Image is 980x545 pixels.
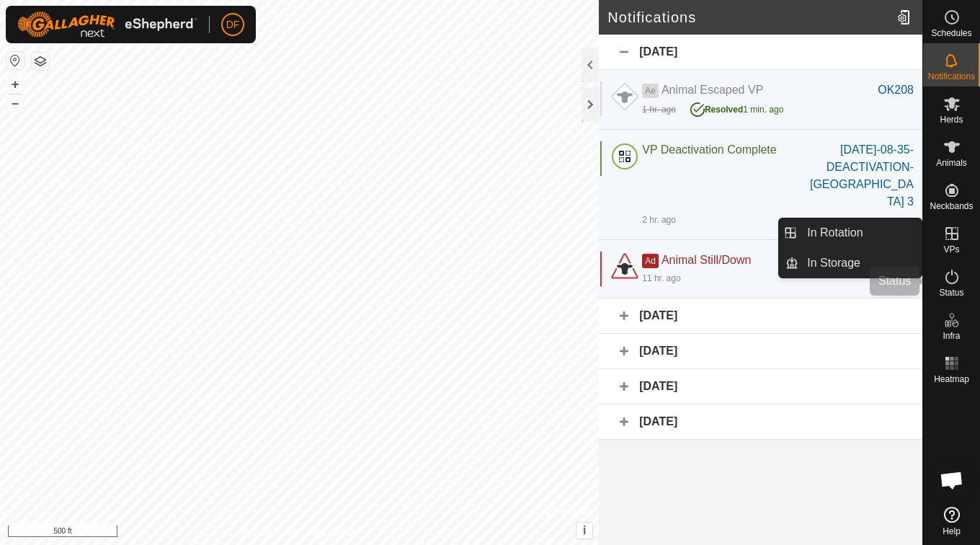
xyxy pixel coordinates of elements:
a: Privacy Policy [243,526,297,539]
span: VPs [943,245,959,254]
span: Herds [940,115,963,124]
div: Open chat [930,458,974,502]
div: [DATE] [599,369,922,404]
div: 1 min. ago [690,99,783,116]
a: Help [923,501,980,541]
div: 1 hr. ago [642,103,676,116]
span: Notifications [928,72,975,81]
button: – [6,94,24,112]
button: i [576,523,592,539]
div: [DATE]-08-35-DEACTIVATION-[GEOGRAPHIC_DATA] 3 [805,141,914,211]
div: OK208 [878,81,914,99]
button: Reset Map [6,52,24,69]
span: Animals [936,159,967,167]
li: In Rotation [779,218,922,247]
span: Help [943,527,961,536]
button: + [6,76,24,93]
span: Animal Escaped VP [661,84,763,96]
span: Status [939,288,963,297]
h2: Notifications [607,9,891,26]
a: In Storage [798,249,922,278]
div: [DATE] [599,298,922,334]
button: Map Layers [32,53,49,70]
span: Schedules [931,29,971,37]
span: DF [226,17,240,32]
a: In Rotation [798,218,922,247]
div: 11 hr. ago [642,272,680,285]
a: Contact Us [313,526,356,539]
div: [DATE] [599,35,922,70]
span: Heatmap [934,375,969,384]
span: In Storage [807,254,860,272]
span: Ad [642,254,659,268]
span: Animal Still/Down [661,254,751,266]
img: Gallagher Logo [17,12,197,37]
span: i [583,524,586,536]
span: Resolved [705,105,743,115]
span: In Rotation [807,224,863,242]
span: VP Deactivation Complete [642,143,776,156]
div: [DATE] [599,404,922,440]
div: 2 hr. ago [642,213,676,226]
span: Ae [642,84,659,98]
li: In Storage [779,249,922,278]
span: Infra [943,332,960,340]
span: Neckbands [930,202,973,211]
div: [DATE] [599,334,922,369]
